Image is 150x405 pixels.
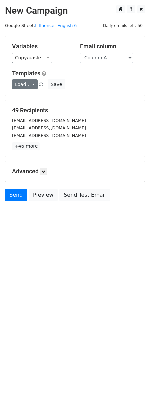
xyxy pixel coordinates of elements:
[12,168,138,175] h5: Advanced
[12,107,138,114] h5: 49 Recipients
[12,142,40,150] a: +46 more
[80,43,138,50] h5: Email column
[29,189,58,201] a: Preview
[5,23,77,28] small: Google Sheet:
[12,70,40,77] a: Templates
[5,5,145,16] h2: New Campaign
[12,133,86,138] small: [EMAIL_ADDRESS][DOMAIN_NAME]
[12,43,70,50] h5: Variables
[101,22,145,29] span: Daily emails left: 50
[35,23,77,28] a: Influencer English 6
[12,118,86,123] small: [EMAIL_ADDRESS][DOMAIN_NAME]
[117,373,150,405] iframe: Chat Widget
[5,189,27,201] a: Send
[48,79,65,89] button: Save
[59,189,110,201] a: Send Test Email
[12,125,86,130] small: [EMAIL_ADDRESS][DOMAIN_NAME]
[101,23,145,28] a: Daily emails left: 50
[12,53,52,63] a: Copy/paste...
[12,79,37,89] a: Load...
